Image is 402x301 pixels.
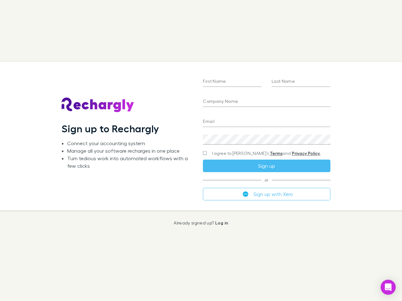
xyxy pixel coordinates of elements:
[67,155,193,170] li: Turn tedious work into automated workflows with a few clicks
[270,150,283,156] a: Terms
[381,280,396,295] div: Open Intercom Messenger
[67,140,193,147] li: Connect your accounting system
[62,98,134,113] img: Rechargly's Logo
[292,150,320,156] a: Privacy Policy.
[203,160,330,172] button: Sign up
[62,123,159,135] h1: Sign up to Rechargly
[174,220,228,225] p: Already signed up?
[215,220,228,225] a: Log in
[203,188,330,200] button: Sign up with Xero
[212,150,320,156] span: I agree to [PERSON_NAME]’s and
[243,191,248,197] img: Xero's logo
[67,147,193,155] li: Manage all your software recharges in one place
